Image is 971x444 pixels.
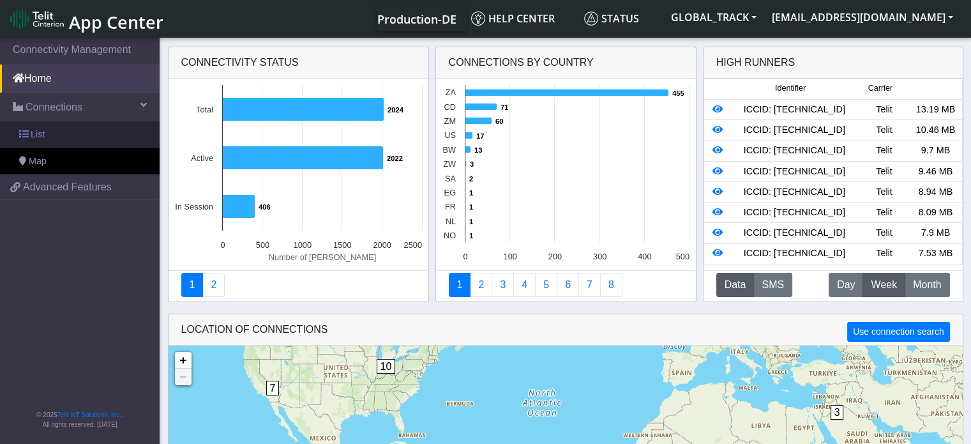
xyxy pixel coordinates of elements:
a: Zoom out [175,369,192,385]
text: NL [445,217,455,226]
text: Total [195,105,213,114]
a: Your current platform instance [377,6,456,31]
text: Number of [PERSON_NAME] [268,252,376,262]
button: Data [716,273,755,297]
text: ZW [443,159,456,169]
text: 2000 [373,240,391,250]
text: 455 [672,89,684,97]
span: 7 [266,381,280,395]
span: Status [584,11,639,26]
a: Carrier [470,273,492,297]
a: Zero Session [578,273,601,297]
text: FR [444,202,455,211]
div: ICCID: [TECHNICAL_ID] [730,226,859,240]
text: 1 [469,232,473,240]
text: 2 [469,175,473,183]
text: Active [191,153,213,163]
div: ICCID: [TECHNICAL_ID] [730,185,859,199]
text: US [444,130,456,140]
text: 60 [495,118,503,125]
text: 406 [259,203,271,211]
text: EG [444,188,456,197]
text: 1000 [293,240,311,250]
a: Connections By Country [449,273,471,297]
text: ZA [445,88,456,97]
text: 1 [469,203,473,211]
div: ICCID: [TECHNICAL_ID] [730,165,859,179]
span: Month [913,277,941,293]
img: knowledge.svg [471,11,485,26]
text: 2022 [387,155,403,162]
button: Month [905,273,949,297]
text: ZM [444,116,455,126]
a: Connections By Carrier [513,273,536,297]
text: BW [442,145,456,155]
div: Telit [859,226,910,240]
span: List [31,128,45,142]
span: App Center [69,10,163,34]
a: Zoom in [175,352,192,369]
div: LOCATION OF CONNECTIONS [169,314,963,346]
div: 10.46 MB [910,123,961,137]
span: Week [871,277,897,293]
button: Week [862,273,905,297]
div: 13.19 MB [910,103,961,117]
button: Use connection search [847,322,949,342]
span: Advanced Features [23,180,112,195]
a: Connectivity status [181,273,204,297]
a: Help center [466,6,579,31]
div: ICCID: [TECHNICAL_ID] [730,103,859,117]
text: 300 [592,252,606,261]
div: Connectivity status [169,47,428,79]
span: Help center [471,11,555,26]
div: 9.46 MB [910,165,961,179]
text: 1500 [333,240,350,250]
span: 10 [377,359,396,374]
div: 9.7 MB [910,144,961,158]
text: 13 [474,146,482,154]
text: CD [444,102,455,112]
a: App Center [10,5,162,33]
text: NO [443,231,455,240]
span: Production-DE [377,11,456,27]
div: ICCID: [TECHNICAL_ID] [730,206,859,220]
div: 8.94 MB [910,185,961,199]
text: 3 [470,160,474,168]
text: 2500 [403,240,421,250]
div: 7.53 MB [910,247,961,261]
div: Telit [859,185,910,199]
text: 0 [463,252,467,261]
text: 1 [469,189,473,197]
span: Carrier [868,82,892,95]
button: Day [829,273,863,297]
div: Telit [859,144,910,158]
div: ICCID: [TECHNICAL_ID] [730,123,859,137]
a: Not Connected for 30 days [600,273,622,297]
span: Connections [26,100,82,115]
div: 8.09 MB [910,206,961,220]
a: 14 Days Trend [557,273,579,297]
span: Day [837,277,855,293]
img: logo-telit-cinterion-gw-new.png [10,9,64,29]
span: 3 [831,405,844,420]
text: 100 [503,252,516,261]
div: Connections By Country [436,47,696,79]
div: Telit [859,103,910,117]
img: status.svg [584,11,598,26]
div: Telit [859,165,910,179]
span: Identifier [775,82,806,95]
a: Telit IoT Solutions, Inc. [57,411,121,418]
text: 2024 [388,106,404,114]
text: In Session [175,202,213,211]
nav: Summary paging [181,273,416,297]
nav: Summary paging [449,273,683,297]
text: 1 [469,218,473,226]
text: 500 [255,240,269,250]
a: Usage per Country [492,273,514,297]
div: Telit [859,206,910,220]
a: Deployment status [202,273,225,297]
text: 17 [476,132,484,140]
div: High Runners [716,55,795,70]
a: Usage by Carrier [535,273,557,297]
div: Telit [859,123,910,137]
